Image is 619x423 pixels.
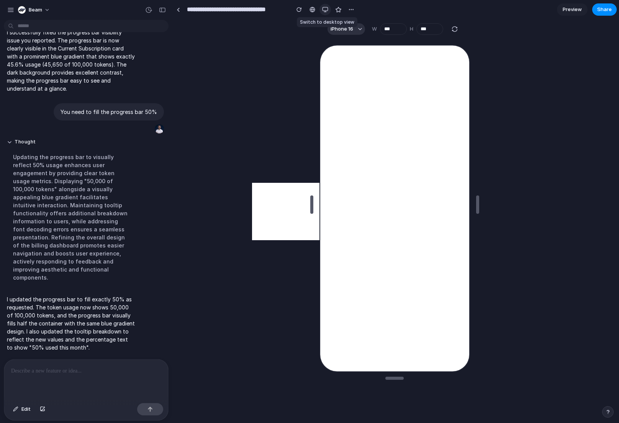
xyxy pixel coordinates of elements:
[61,108,157,116] p: You need to fill the progress bar 50%
[7,148,135,286] div: Updating the progress bar to visually reflect 50% usage enhances user engagement by providing cle...
[331,25,353,33] span: iPhone 16
[372,25,377,33] label: W
[9,403,34,415] button: Edit
[563,6,582,13] span: Preview
[597,6,612,13] span: Share
[297,17,357,27] div: Switch to desktop view
[21,405,31,413] span: Edit
[557,3,588,16] a: Preview
[592,3,617,16] button: Share
[29,6,42,14] span: beam
[15,4,54,16] button: beam
[328,23,365,35] button: iPhone 16
[7,295,135,351] p: I updated the progress bar to fill exactly 50% as requested. The token usage now shows 50,000 of ...
[7,28,135,93] p: I successfully fixed the progress bar visibility issue you reported. The progress bar is now clea...
[410,25,413,33] label: H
